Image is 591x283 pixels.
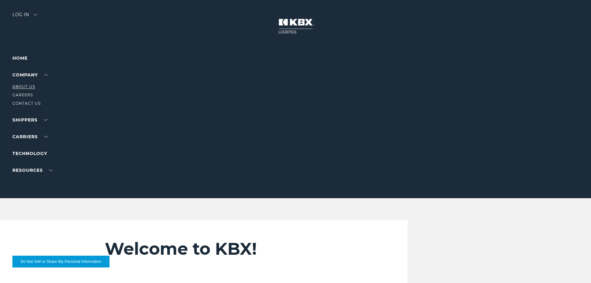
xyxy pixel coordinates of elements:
div: Log in [12,12,37,21]
a: RESOURCES [12,167,53,173]
a: Carriers [12,134,48,139]
img: kbx logo [272,12,319,40]
a: Company [12,72,48,78]
a: Technology [12,151,47,156]
a: Contact Us [12,101,41,106]
a: Home [12,55,28,61]
img: arrow [34,14,37,16]
a: About Us [12,84,35,89]
h2: Welcome to KBX! [105,239,371,259]
a: SHIPPERS [12,117,47,123]
button: Do Not Sell or Share My Personal Information [12,256,110,267]
a: Careers [12,93,33,97]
